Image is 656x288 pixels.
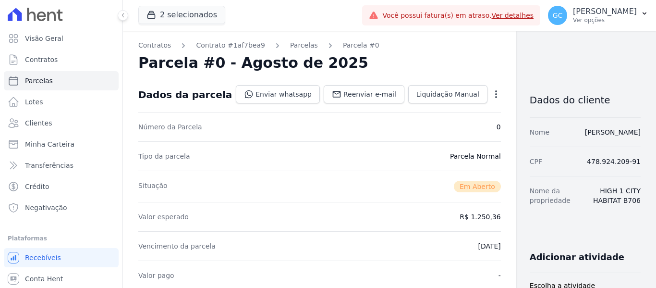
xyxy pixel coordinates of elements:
dt: Tipo da parcela [138,151,190,161]
a: Transferências [4,156,119,175]
span: Conta Hent [25,274,63,284]
a: Clientes [4,113,119,133]
span: Transferências [25,161,73,170]
dd: R$ 1.250,36 [460,212,500,222]
a: Lotes [4,92,119,112]
span: Lotes [25,97,43,107]
span: Você possui fatura(s) em atraso. [382,11,534,21]
span: Contratos [25,55,58,64]
dt: Nome [530,127,549,137]
dt: Valor esperado [138,212,189,222]
p: [PERSON_NAME] [573,7,637,16]
dd: Parcela Normal [450,151,501,161]
span: Crédito [25,182,49,191]
h3: Adicionar atividade [530,251,624,263]
a: [PERSON_NAME] [585,128,641,136]
h2: Parcela #0 - Agosto de 2025 [138,54,368,72]
a: Negativação [4,198,119,217]
div: Plataformas [8,233,115,244]
span: Negativação [25,203,67,213]
h3: Dados do cliente [530,94,641,106]
span: Visão Geral [25,34,63,43]
button: 2 selecionados [138,6,225,24]
dt: Número da Parcela [138,122,202,132]
span: Reenviar e-mail [343,89,396,99]
a: Reenviar e-mail [324,85,404,103]
a: Contratos [138,40,171,50]
dd: [DATE] [478,241,500,251]
a: Contratos [4,50,119,69]
dt: Valor pago [138,271,174,280]
a: Parcelas [4,71,119,90]
dd: HIGH 1 CITY HABITAT B706 [583,186,641,205]
dd: 0 [497,122,501,132]
span: Recebíveis [25,253,61,263]
a: Contrato #1af7bea9 [196,40,265,50]
span: Em Aberto [454,181,501,192]
span: Parcelas [25,76,53,86]
a: Visão Geral [4,29,119,48]
a: Enviar whatsapp [236,85,320,103]
nav: Breadcrumb [138,40,501,50]
a: Parcela #0 [343,40,379,50]
span: Clientes [25,118,52,128]
dt: Nome da propriedade [530,186,576,205]
a: Minha Carteira [4,135,119,154]
a: Recebíveis [4,248,119,267]
a: Crédito [4,177,119,196]
button: GC [PERSON_NAME] Ver opções [540,2,656,29]
a: Liquidação Manual [408,85,487,103]
dt: Vencimento da parcela [138,241,216,251]
p: Ver opções [573,16,637,24]
dt: Situação [138,181,168,192]
span: Minha Carteira [25,139,74,149]
span: Liquidação Manual [416,89,479,99]
dd: - [498,271,501,280]
span: GC [553,12,563,19]
a: Parcelas [290,40,318,50]
a: Ver detalhes [492,12,534,19]
div: Dados da parcela [138,89,232,100]
dd: 478.924.209-91 [587,157,641,166]
dt: CPF [530,157,542,166]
